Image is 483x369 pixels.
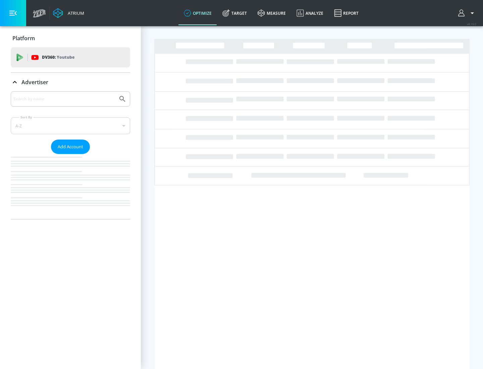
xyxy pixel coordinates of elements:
div: Platform [11,29,130,48]
nav: list of Advertiser [11,154,130,219]
div: Atrium [65,10,84,16]
div: Advertiser [11,91,130,219]
p: DV360: [42,54,74,61]
a: optimize [178,1,217,25]
p: Youtube [57,54,74,61]
label: Sort By [19,115,34,119]
div: DV360: Youtube [11,47,130,67]
a: measure [252,1,291,25]
div: Advertiser [11,73,130,92]
a: Report [329,1,364,25]
a: Analyze [291,1,329,25]
span: Add Account [58,143,83,151]
a: Atrium [53,8,84,18]
span: v 4.19.0 [467,22,476,26]
button: Add Account [51,140,90,154]
a: Target [217,1,252,25]
p: Advertiser [21,78,48,86]
div: A-Z [11,117,130,134]
input: Search by name [13,95,115,103]
p: Platform [12,35,35,42]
